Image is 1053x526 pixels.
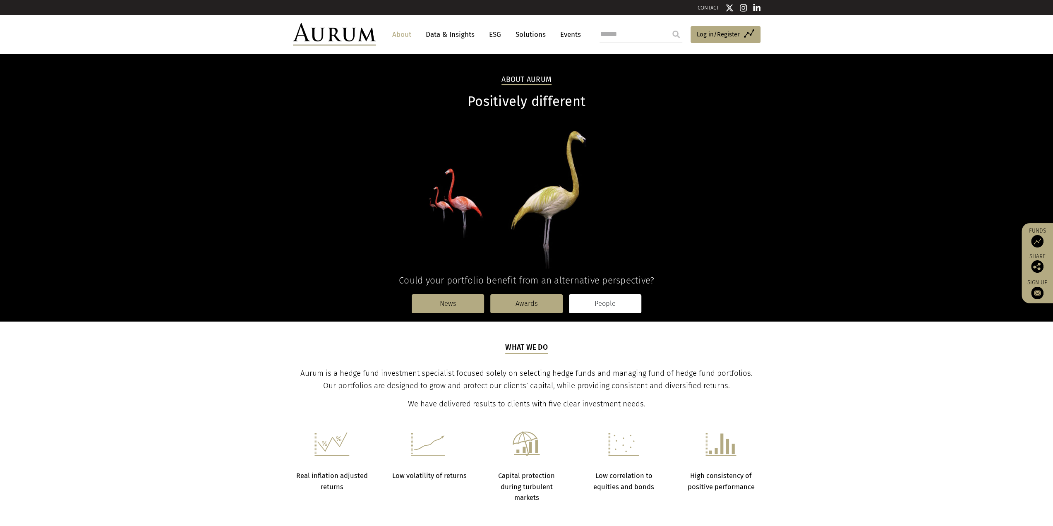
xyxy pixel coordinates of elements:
[408,399,645,408] span: We have delivered results to clients with five clear investment needs.
[1031,260,1043,273] img: Share this post
[688,472,755,490] strong: High consistency of positive performance
[668,26,684,43] input: Submit
[490,294,563,313] a: Awards
[753,4,760,12] img: Linkedin icon
[293,94,760,110] h1: Positively different
[1026,279,1049,299] a: Sign up
[388,27,415,42] a: About
[1026,254,1049,273] div: Share
[740,4,747,12] img: Instagram icon
[511,27,550,42] a: Solutions
[392,472,466,480] strong: Low volatility of returns
[485,27,505,42] a: ESG
[412,294,484,313] a: News
[422,27,479,42] a: Data & Insights
[498,472,555,502] strong: Capital protection during turbulent markets
[293,23,376,46] img: Aurum
[697,29,740,39] span: Log in/Register
[569,294,641,313] a: People
[296,472,368,490] strong: Real inflation adjusted returns
[691,26,760,43] a: Log in/Register
[1031,235,1043,247] img: Access Funds
[300,369,753,390] span: Aurum is a hedge fund investment specialist focused solely on selecting hedge funds and managing ...
[1026,227,1049,247] a: Funds
[556,27,581,42] a: Events
[1031,287,1043,299] img: Sign up to our newsletter
[593,472,654,490] strong: Low correlation to equities and bonds
[725,4,734,12] img: Twitter icon
[505,342,548,354] h5: What we do
[293,275,760,286] h4: Could your portfolio benefit from an alternative perspective?
[501,75,552,85] h2: About Aurum
[698,5,719,11] a: CONTACT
